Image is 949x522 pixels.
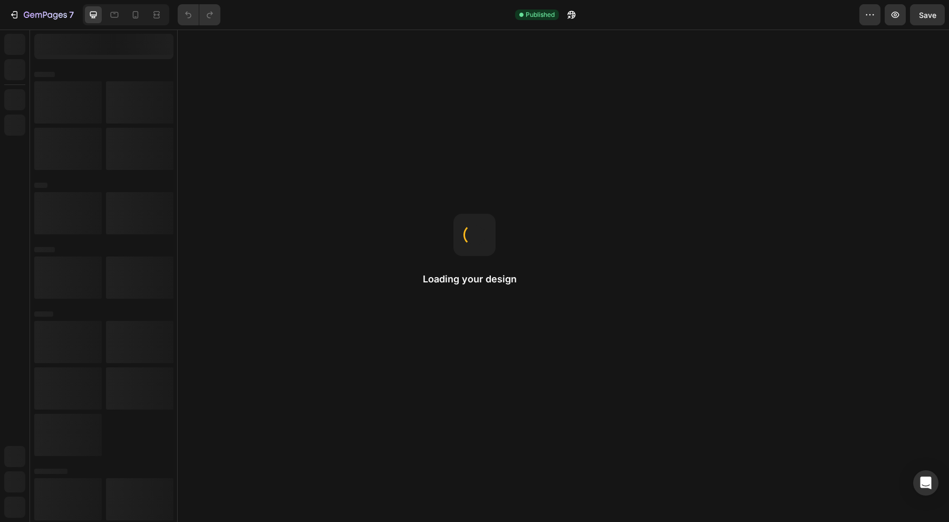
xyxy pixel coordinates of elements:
span: Published [526,10,555,20]
p: 7 [69,8,74,21]
span: Save [919,11,936,20]
h2: Loading your design [423,273,526,286]
button: Save [910,4,945,25]
div: Undo/Redo [178,4,220,25]
div: Open Intercom Messenger [913,470,938,496]
button: 7 [4,4,79,25]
